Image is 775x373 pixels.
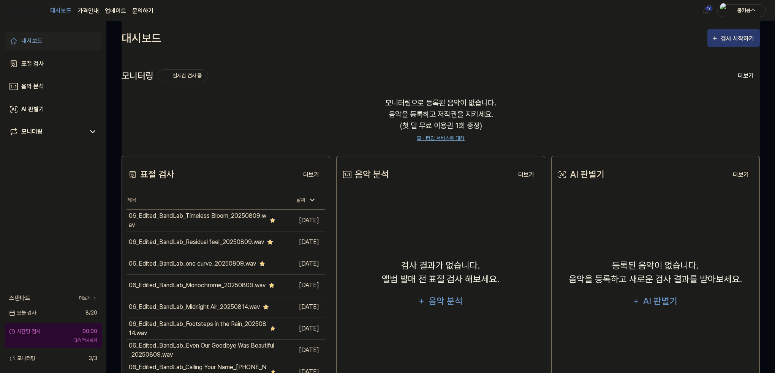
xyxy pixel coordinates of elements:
[707,29,760,47] button: 검사 시작하기
[21,105,44,114] div: AI 판별기
[129,259,256,268] div: 06_Edited_BandLab_one curve_20250809.wav
[275,318,325,339] td: [DATE]
[5,100,102,118] a: AI 판별기
[382,259,500,286] div: 검사 결과가 없습니다. 앨범 발매 전 표절 검사 해보세요.
[122,88,760,151] div: 모니터링으로 등록된 음악이 없습니다. 음악을 등록하고 저작권을 지키세요. (첫 달 무료 이용권 1회 증정)
[129,341,275,359] div: 06_Edited_BandLab_Even Our Goodbye Was Beautiful_20250809.wav
[129,281,266,290] div: 06_Edited_BandLab_Monochrome_20250809.wav
[129,238,264,247] div: 06_Edited_BandLab_Residual feel_20250809.wav
[556,168,604,181] div: AI 판별기
[732,68,760,84] button: 더보기
[77,6,99,16] button: 가격안내
[275,296,325,318] td: [DATE]
[158,69,208,82] button: 실시간 검사 중
[132,6,153,16] a: 문의하기
[9,327,41,335] div: 시간당 검사
[122,29,161,47] div: 대시보드
[50,0,71,21] a: 대시보드
[5,77,102,96] a: 음악 분석
[717,4,766,17] button: profile붐키콩스
[105,6,126,16] a: 업데이트
[89,354,97,362] span: 3 / 3
[127,191,275,209] th: 제목
[122,69,208,82] div: 모니터링
[275,274,325,296] td: [DATE]
[129,302,260,312] div: 06_Edited_BandLab_Midnight Air_20250814.wav
[9,337,97,344] div: 다음 검사까지
[5,55,102,73] a: 표절 검사
[413,292,468,310] button: 음악 분석
[9,127,85,136] a: 모니터링
[341,168,389,181] div: 음악 분석
[9,309,36,317] span: 오늘 검사
[701,6,710,15] img: 알림
[721,34,756,44] div: 검사 시작하기
[21,82,44,91] div: 음악 분석
[417,134,465,142] a: 모니터링 서비스에 대해
[129,319,267,338] div: 06_Edited_BandLab_Footsteps in the Rain_20250814.wav
[731,6,761,14] div: 붐키콩스
[275,253,325,274] td: [DATE]
[129,211,267,230] div: 06_Edited_BandLab_Timeless Bloom_20250809.wav
[700,5,712,17] button: 알림12
[293,194,319,206] div: 날짜
[297,167,325,183] button: 더보기
[162,73,168,79] img: monitoring Icon
[705,5,713,11] div: 12
[79,295,97,302] a: 더보기
[9,354,35,362] span: 모니터링
[427,294,463,308] div: 음악 분석
[21,36,43,46] div: 대시보드
[628,292,683,310] button: AI 판별기
[127,168,174,181] div: 표절 검사
[720,3,729,18] img: profile
[275,339,325,361] td: [DATE]
[21,127,43,136] div: 모니터링
[85,309,97,317] span: 8 / 20
[569,259,742,286] div: 등록된 음악이 없습니다. 음악을 등록하고 새로운 검사 결과를 받아보세요.
[9,294,30,303] span: 스탠다드
[512,167,540,183] button: 더보기
[275,231,325,253] td: [DATE]
[275,209,325,231] td: [DATE]
[82,327,97,335] div: 00:00
[5,32,102,50] a: 대시보드
[642,294,679,308] div: AI 판별기
[727,167,755,183] button: 더보기
[21,59,44,68] div: 표절 검사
